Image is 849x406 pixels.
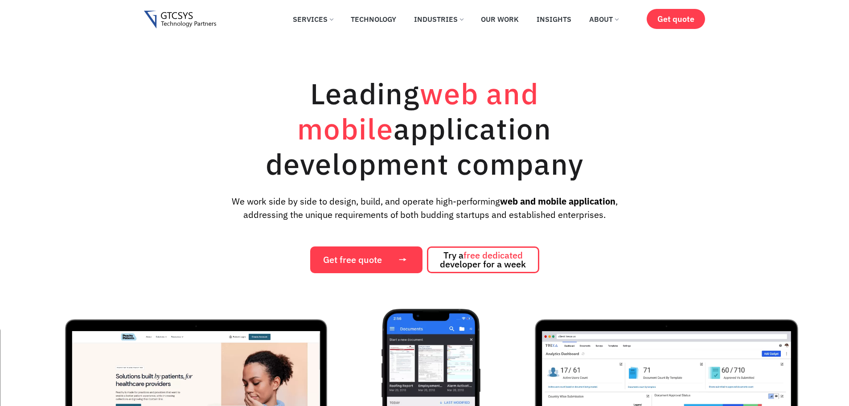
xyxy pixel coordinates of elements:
a: Get free quote [310,246,422,273]
a: Insights [530,9,578,29]
a: Try afree dedicated developer for a week [427,246,539,273]
span: web and mobile [297,74,539,148]
h1: Leading application development company [224,76,625,181]
strong: web and mobile application [500,195,615,207]
span: free dedicated [463,249,523,261]
a: Technology [344,9,403,29]
span: Get free quote [323,255,382,264]
a: Services [286,9,340,29]
a: Get quote [647,9,705,29]
p: We work side by side to design, build, and operate high-performing , addressing the unique requir... [217,195,632,221]
span: Get quote [657,14,694,24]
a: About [582,9,625,29]
a: Industries [407,9,470,29]
span: Try a developer for a week [440,251,526,269]
img: Gtcsys logo [144,11,217,29]
a: Our Work [474,9,525,29]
